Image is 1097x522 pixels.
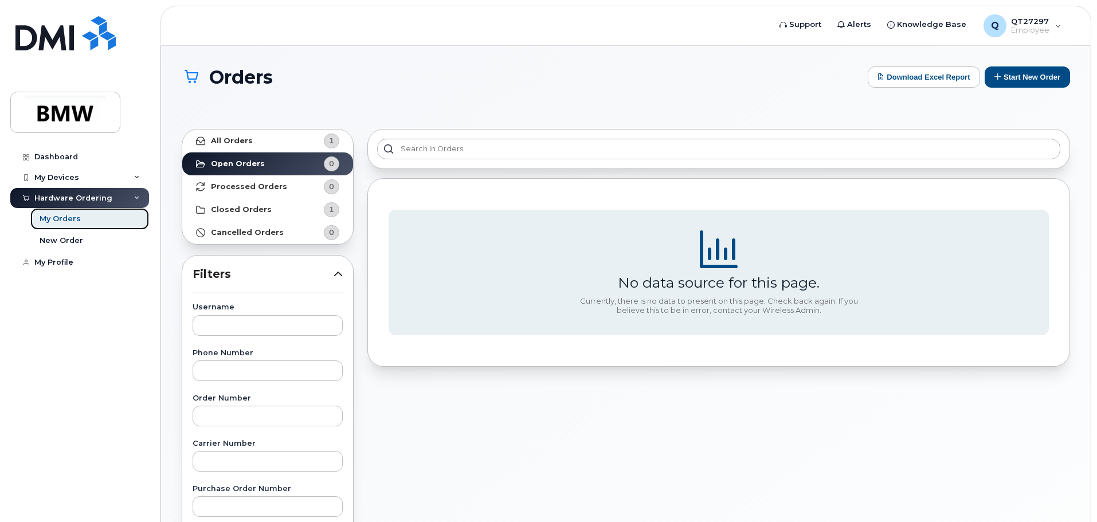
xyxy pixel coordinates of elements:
[985,66,1070,88] button: Start New Order
[618,274,820,291] div: No data source for this page.
[193,485,343,493] label: Purchase Order Number
[182,129,353,152] a: All Orders1
[575,297,862,315] div: Currently, there is no data to present on this page. Check back again. If you believe this to be ...
[329,181,334,192] span: 0
[193,395,343,402] label: Order Number
[329,204,334,215] span: 1
[209,67,273,87] span: Orders
[193,266,334,282] span: Filters
[329,227,334,238] span: 0
[211,182,287,191] strong: Processed Orders
[211,159,265,168] strong: Open Orders
[193,440,343,448] label: Carrier Number
[182,198,353,221] a: Closed Orders1
[211,205,272,214] strong: Closed Orders
[329,135,334,146] span: 1
[1047,472,1088,513] iframe: Messenger Launcher
[193,350,343,357] label: Phone Number
[193,304,343,311] label: Username
[182,175,353,198] a: Processed Orders0
[182,152,353,175] a: Open Orders0
[377,139,1060,159] input: Search in orders
[329,158,334,169] span: 0
[211,136,253,146] strong: All Orders
[182,221,353,244] a: Cancelled Orders0
[211,228,284,237] strong: Cancelled Orders
[868,66,980,88] button: Download Excel Report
